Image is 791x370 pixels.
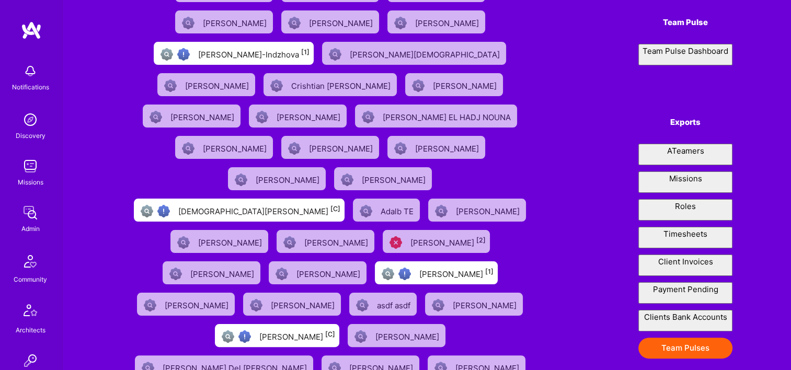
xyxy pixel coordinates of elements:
[18,249,43,274] img: Community
[421,288,527,320] a: Not Scrubbed[PERSON_NAME]
[383,6,489,38] a: Not Scrubbed[PERSON_NAME]
[350,47,502,60] div: [PERSON_NAME][DEMOGRAPHIC_DATA]
[283,236,296,249] img: Not Scrubbed
[20,61,41,82] img: bell
[288,142,301,155] img: Not Scrubbed
[265,257,371,288] a: Not Scrubbed[PERSON_NAME]
[239,288,345,320] a: Not Scrubbed[PERSON_NAME]
[415,15,481,29] div: [PERSON_NAME]
[345,288,421,320] a: Not Scrubbedasdf asdf
[638,44,732,65] button: Team Pulse Dashboard
[198,235,264,248] div: [PERSON_NAME]
[203,15,269,29] div: [PERSON_NAME]
[211,320,343,351] a: Not fully vettedHigh Potential User[PERSON_NAME][C]
[362,111,374,123] img: Not Scrubbed
[638,338,732,359] button: Team Pulses
[178,203,340,217] div: [DEMOGRAPHIC_DATA][PERSON_NAME]
[259,329,335,342] div: [PERSON_NAME]
[432,299,444,311] img: Not Scrubbed
[203,141,269,154] div: [PERSON_NAME]
[453,297,519,311] div: [PERSON_NAME]
[177,236,190,249] img: Not Scrubbed
[144,299,156,311] img: Not Scrubbed
[389,236,402,249] img: Unqualified
[318,38,510,69] a: Not Scrubbed[PERSON_NAME][DEMOGRAPHIC_DATA]
[182,17,194,29] img: Not Scrubbed
[288,17,301,29] img: Not Scrubbed
[638,282,732,304] button: Payment Pending
[16,325,45,336] div: Architects
[638,199,732,221] button: Roles
[250,299,262,311] img: Not Scrubbed
[382,268,394,280] img: Not fully vetted
[164,79,177,92] img: Not Scrubbed
[170,109,236,123] div: [PERSON_NAME]
[375,329,441,342] div: [PERSON_NAME]
[182,142,194,155] img: Not Scrubbed
[169,268,182,280] img: Not Scrubbed
[638,171,732,193] button: Missions
[20,156,41,177] img: teamwork
[412,79,425,92] img: Not Scrubbed
[379,226,494,257] a: Unqualified[PERSON_NAME][2]
[638,310,732,331] button: Clients Bank Accounts
[171,6,277,38] a: Not Scrubbed[PERSON_NAME]
[362,172,428,186] div: [PERSON_NAME]
[271,297,337,311] div: [PERSON_NAME]
[424,194,530,226] a: Not Scrubbed[PERSON_NAME]
[325,330,335,338] sup: [C]
[277,6,383,38] a: Not Scrubbed[PERSON_NAME]
[171,132,277,163] a: Not Scrubbed[PERSON_NAME]
[638,18,732,27] h4: Team Pulse
[309,141,375,154] div: [PERSON_NAME]
[415,141,481,154] div: [PERSON_NAME]
[272,226,379,257] a: Not Scrubbed[PERSON_NAME]
[158,257,265,288] a: Not Scrubbed[PERSON_NAME]
[165,297,231,311] div: [PERSON_NAME]
[485,268,494,275] sup: [1]
[371,257,502,288] a: Not fully vettedHigh Potential User[PERSON_NAME][1]
[301,48,309,56] sup: [1]
[139,100,245,132] a: Not Scrubbed[PERSON_NAME]
[476,236,486,244] sup: [2]
[161,48,173,61] img: Not fully vetted
[198,47,309,60] div: [PERSON_NAME]-Indzhova
[330,205,340,213] sup: [C]
[12,82,49,92] div: Notifications
[14,274,47,285] div: Community
[245,100,351,132] a: Not Scrubbed[PERSON_NAME]
[381,203,416,217] div: Adalb TE
[354,330,367,343] img: Not Scrubbed
[433,78,499,91] div: [PERSON_NAME]
[638,255,732,276] button: Client Invoices
[16,130,45,141] div: Discovery
[150,38,318,69] a: Not fully vettedHigh Potential User[PERSON_NAME]-Indzhova[1]
[21,21,42,40] img: logo
[291,78,393,91] div: Crishtian [PERSON_NAME]
[341,174,353,186] img: Not Scrubbed
[377,297,412,311] div: asdf asdf
[398,268,411,280] img: High Potential User
[296,266,362,280] div: [PERSON_NAME]
[330,163,436,194] a: Not Scrubbed[PERSON_NAME]
[185,78,251,91] div: [PERSON_NAME]
[270,79,283,92] img: Not Scrubbed
[435,205,448,217] img: Not Scrubbed
[222,330,234,343] img: Not fully vetted
[157,205,170,217] img: High Potential User
[256,172,322,186] div: [PERSON_NAME]
[21,223,40,234] div: Admin
[238,330,251,343] img: High Potential User
[351,100,521,132] a: Not Scrubbed[PERSON_NAME] EL HADJ NOUNA
[277,109,342,123] div: [PERSON_NAME]
[256,111,268,123] img: Not Scrubbed
[394,142,407,155] img: Not Scrubbed
[309,15,375,29] div: [PERSON_NAME]
[383,109,513,123] div: [PERSON_NAME] EL HADJ NOUNA
[401,69,507,100] a: Not Scrubbed[PERSON_NAME]
[150,111,162,123] img: Not Scrubbed
[456,203,522,217] div: [PERSON_NAME]
[235,174,247,186] img: Not Scrubbed
[349,194,424,226] a: Not ScrubbedAdalb TE
[276,268,288,280] img: Not Scrubbed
